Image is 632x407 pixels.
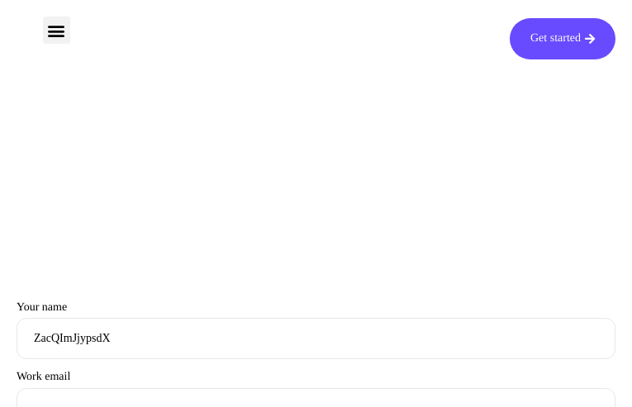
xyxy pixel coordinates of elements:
input: Your name [17,318,615,359]
label: Your name [17,301,615,360]
span: Get started [530,33,581,45]
a: Get started [510,18,615,59]
div: Menu Toggle [43,17,70,44]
